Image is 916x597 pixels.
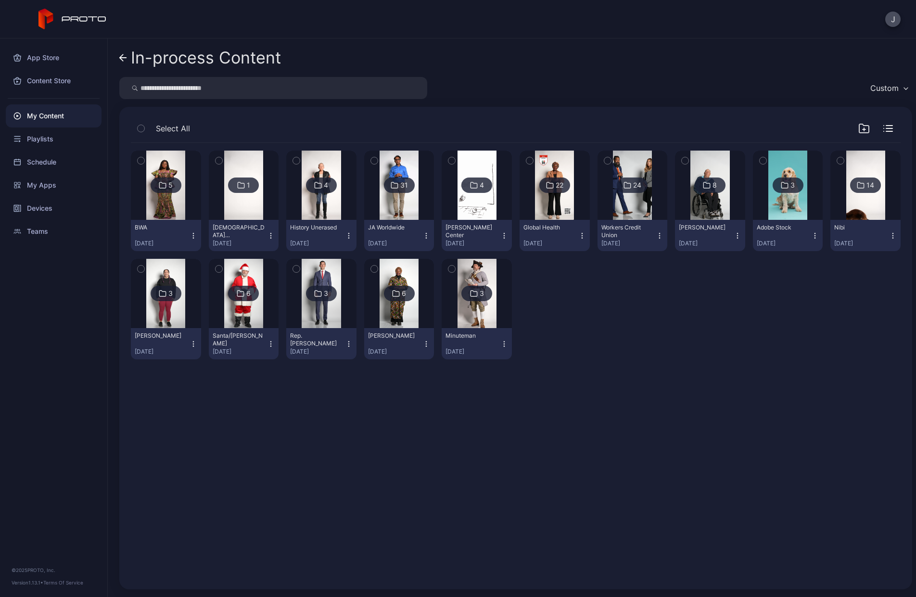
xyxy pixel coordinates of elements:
[753,220,823,251] button: Adobe Stock[DATE]
[213,224,266,239] div: Kristen Dillon
[400,181,408,190] div: 31
[6,197,102,220] a: Devices
[119,46,281,69] a: In-process Content
[675,220,745,251] button: [PERSON_NAME][DATE]
[679,240,734,247] div: [DATE]
[213,332,266,347] div: Santa/Roy
[445,332,498,340] div: Minuteman
[324,289,328,298] div: 3
[442,328,512,359] button: Minuteman[DATE]
[286,328,356,359] button: Rep. [PERSON_NAME][DATE]
[368,240,423,247] div: [DATE]
[43,580,83,585] a: Terms Of Service
[445,240,500,247] div: [DATE]
[131,49,281,67] div: In-process Content
[209,220,279,251] button: [DEMOGRAPHIC_DATA][PERSON_NAME][DATE]
[213,348,267,356] div: [DATE]
[633,181,641,190] div: 24
[290,348,345,356] div: [DATE]
[834,240,889,247] div: [DATE]
[480,181,484,190] div: 4
[834,224,887,231] div: Nibi
[445,348,500,356] div: [DATE]
[368,332,421,340] div: Vivian
[757,240,812,247] div: [DATE]
[865,77,912,99] button: Custom
[135,348,190,356] div: [DATE]
[6,104,102,127] a: My Content
[445,224,498,239] div: Reynolds Center
[247,181,250,190] div: 1
[368,224,421,231] div: JA Worldwide
[6,174,102,197] a: My Apps
[135,332,188,340] div: Krista
[556,181,563,190] div: 22
[156,123,190,134] span: Select All
[135,240,190,247] div: [DATE]
[6,69,102,92] a: Content Store
[364,220,434,251] button: JA Worldwide[DATE]
[598,220,668,251] button: Workers Credit Union[DATE]
[870,83,899,93] div: Custom
[364,328,434,359] button: [PERSON_NAME][DATE]
[135,224,188,231] div: BWA
[790,181,795,190] div: 3
[601,224,654,239] div: Workers Credit Union
[131,220,201,251] button: BWA[DATE]
[6,127,102,151] a: Playlists
[168,181,173,190] div: 5
[213,240,267,247] div: [DATE]
[290,224,343,231] div: History Unerased
[679,224,732,231] div: Charlie Croteau
[6,151,102,174] a: Schedule
[402,289,406,298] div: 6
[885,12,901,27] button: J
[290,240,345,247] div: [DATE]
[480,289,484,298] div: 3
[866,181,874,190] div: 14
[523,224,576,231] div: Global Health
[523,240,578,247] div: [DATE]
[246,289,251,298] div: 6
[830,220,901,251] button: Nibi[DATE]
[6,220,102,243] a: Teams
[442,220,512,251] button: [PERSON_NAME] Center[DATE]
[601,240,656,247] div: [DATE]
[12,566,96,574] div: © 2025 PROTO, Inc.
[757,224,810,231] div: Adobe Stock
[6,46,102,69] a: App Store
[286,220,356,251] button: History Unerased[DATE]
[131,328,201,359] button: [PERSON_NAME][DATE]
[712,181,717,190] div: 8
[520,220,590,251] button: Global Health[DATE]
[209,328,279,359] button: Santa/[PERSON_NAME][DATE]
[324,181,328,190] div: 4
[368,348,423,356] div: [DATE]
[12,580,43,585] span: Version 1.13.1 •
[168,289,173,298] div: 3
[290,332,343,347] div: Rep. Cataldo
